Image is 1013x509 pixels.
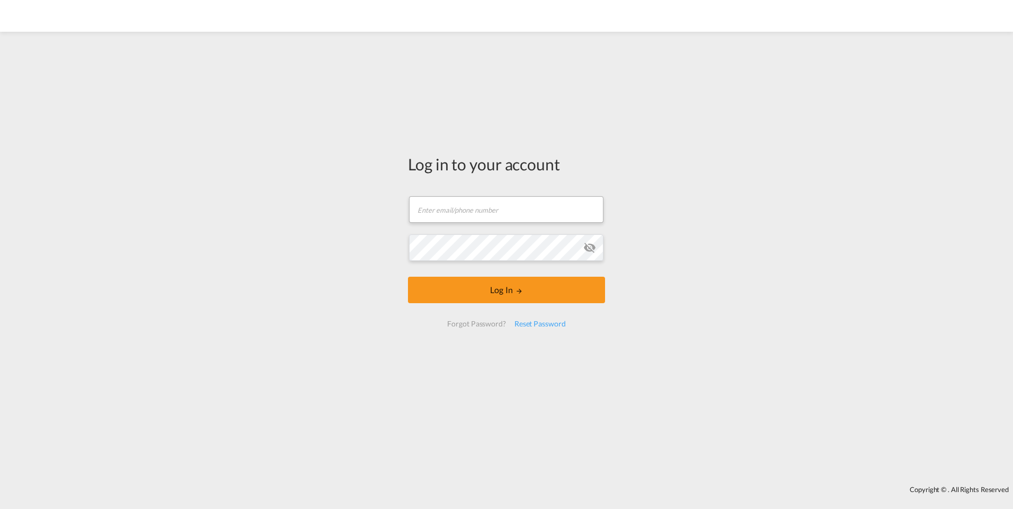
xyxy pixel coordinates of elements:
div: Reset Password [510,314,570,333]
div: Log in to your account [408,153,605,175]
md-icon: icon-eye-off [583,241,596,254]
button: LOGIN [408,277,605,303]
div: Forgot Password? [443,314,510,333]
input: Enter email/phone number [409,196,603,223]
